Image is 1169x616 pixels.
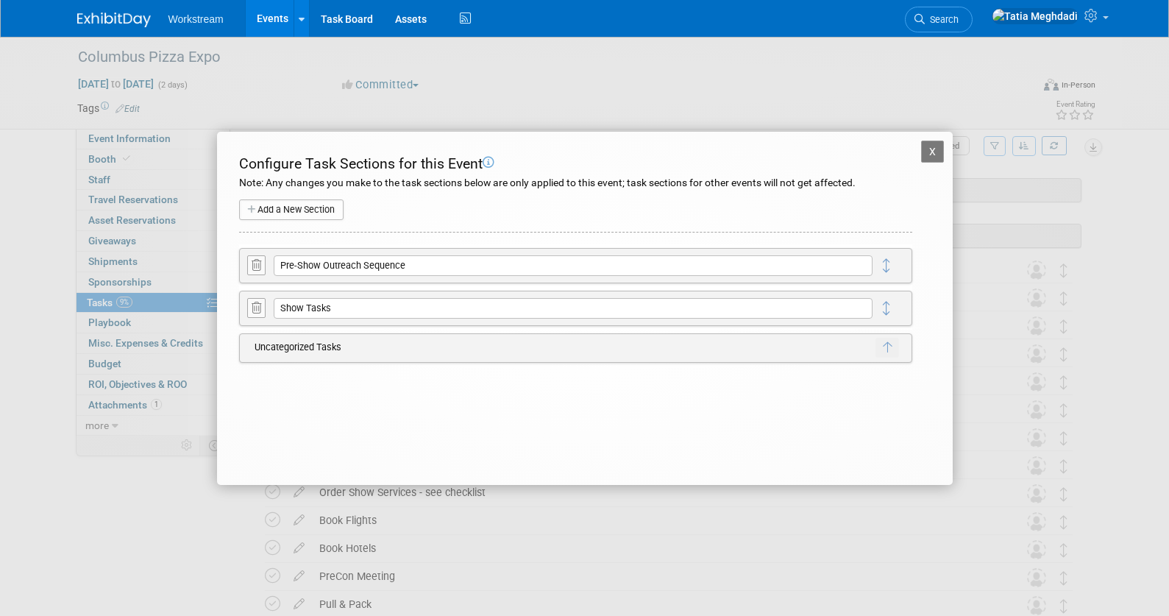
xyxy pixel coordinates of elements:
i: Delete Section [252,302,261,314]
i: Delete Section [252,260,261,271]
i: Click and drag to reorder sections [875,252,898,278]
span: Workstream [168,13,224,25]
div: Configure Task Sections for this Event [239,154,912,174]
img: ExhibitDay [77,13,151,27]
input: Enter section name [274,298,873,319]
input: Enter section name [274,255,873,276]
button: Add a New Section [239,199,344,220]
span: Search [925,14,959,25]
button: X [921,141,945,163]
div: Note: Any changes you make to the task sections below are only applied to this event; task sectio... [239,174,912,189]
td: Uncategorized Tasks [247,338,875,358]
a: Search [905,7,973,32]
img: Tatia Meghdadi [992,8,1079,24]
i: Move uncategorized tasks to the top [883,341,892,354]
i: Click and drag to reorder sections [875,295,898,321]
